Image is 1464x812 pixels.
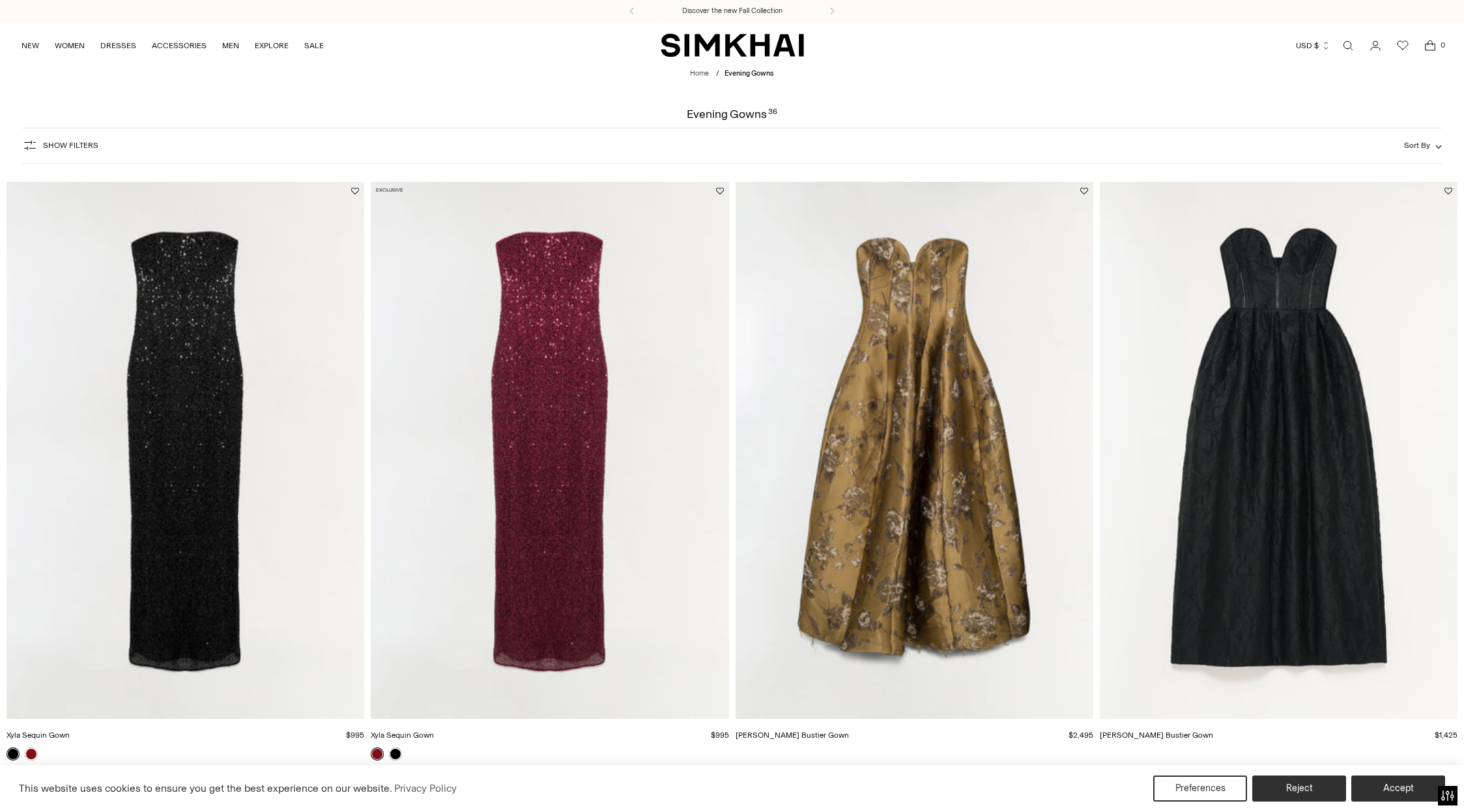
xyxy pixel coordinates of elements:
a: Adeena Jacquard Bustier Gown [1100,182,1457,719]
button: USD $ [1296,31,1330,60]
button: Add to Wishlist [351,187,359,195]
a: Xyla Sequin Gown [7,182,364,719]
a: SIMKHAI [661,33,804,58]
a: [PERSON_NAME] Bustier Gown [736,731,849,740]
button: Accept [1351,776,1445,802]
a: WOMEN [55,31,85,60]
div: / [716,68,719,80]
span: Show Filters [43,141,98,150]
div: 36 [768,108,777,120]
button: Add to Wishlist [716,187,724,195]
a: Xyla Sequin Gown [371,731,434,740]
span: Sort By [1404,141,1430,150]
button: Preferences [1153,776,1247,802]
a: Open cart modal [1417,33,1443,59]
h1: Evening Gowns [687,108,777,120]
a: Privacy Policy (opens in a new tab) [392,779,459,798]
a: [PERSON_NAME] Bustier Gown [1100,731,1213,740]
button: Add to Wishlist [1080,187,1088,195]
button: Add to Wishlist [1444,187,1452,195]
a: EXPLORE [255,31,289,60]
button: Sort By [1404,138,1442,152]
button: Reject [1252,776,1346,802]
a: NEW [22,31,39,60]
nav: breadcrumbs [690,68,773,80]
span: This website uses cookies to ensure you get the best experience on our website. [19,782,392,794]
span: $2,495 [1069,731,1093,740]
a: SALE [304,31,324,60]
a: DRESSES [100,31,136,60]
a: MEN [222,31,239,60]
a: ACCESSORIES [152,31,207,60]
a: Open search modal [1335,33,1361,59]
span: 0 [1437,39,1448,51]
span: $995 [711,731,729,740]
a: Xyla Sequin Gown [371,182,728,719]
a: Home [690,69,709,78]
a: Go to the account page [1362,33,1388,59]
span: $1,425 [1435,731,1457,740]
span: Evening Gowns [725,69,773,78]
button: Show Filters [22,135,98,156]
a: Wishlist [1390,33,1416,59]
a: Discover the new Fall Collection [682,6,782,16]
a: Xyla Sequin Gown [7,731,70,740]
span: $995 [346,731,364,740]
a: Elaria Jacquard Bustier Gown [736,182,1093,719]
